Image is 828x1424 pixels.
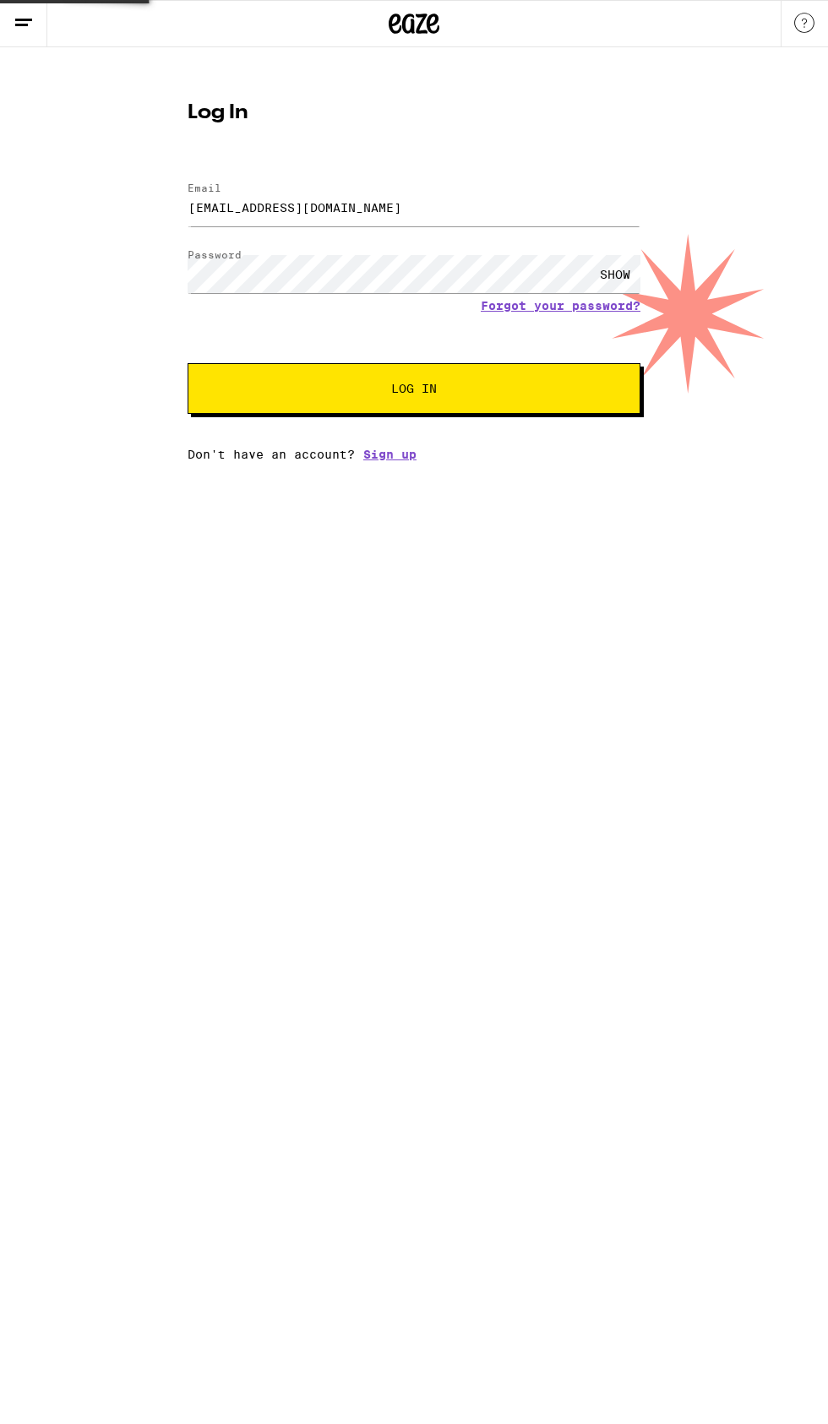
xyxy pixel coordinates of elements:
a: Forgot your password? [481,299,640,313]
span: Log In [391,383,437,394]
label: Email [188,182,221,193]
h1: Log In [188,103,640,123]
div: Don't have an account? [188,448,640,461]
a: Sign up [363,448,417,461]
label: Password [188,249,242,260]
button: Log In [188,363,640,414]
div: SHOW [590,255,640,293]
input: Email [188,188,640,226]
